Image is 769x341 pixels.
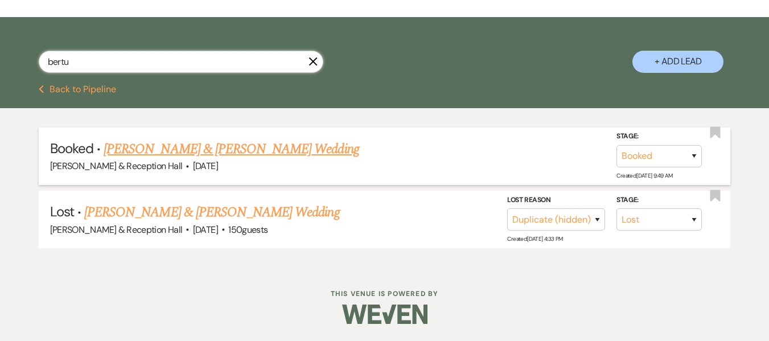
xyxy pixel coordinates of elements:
[228,224,268,236] span: 150 guests
[39,51,323,73] input: Search by name, event date, email address or phone number
[632,51,723,73] button: + Add Lead
[616,172,672,179] span: Created: [DATE] 9:49 AM
[50,203,74,220] span: Lost
[616,194,702,206] label: Stage:
[193,224,218,236] span: [DATE]
[84,202,339,223] a: [PERSON_NAME] & [PERSON_NAME] Wedding
[50,224,183,236] span: [PERSON_NAME] & Reception Hall
[39,85,117,94] button: Back to Pipeline
[507,235,562,243] span: Created: [DATE] 4:33 PM
[104,139,359,159] a: [PERSON_NAME] & [PERSON_NAME] Wedding
[342,294,427,334] img: Weven Logo
[507,194,605,206] label: Lost Reason
[616,130,702,143] label: Stage:
[193,160,218,172] span: [DATE]
[50,139,93,157] span: Booked
[50,160,183,172] span: [PERSON_NAME] & Reception Hall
